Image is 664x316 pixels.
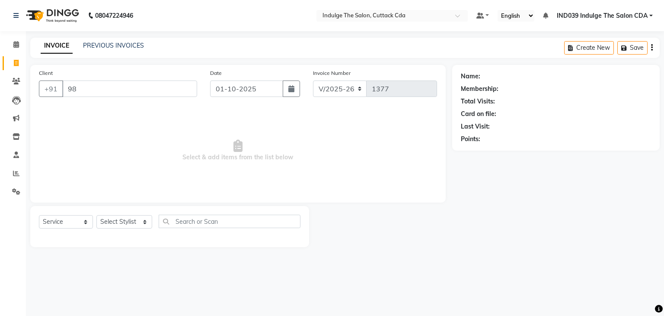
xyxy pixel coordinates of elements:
[210,69,222,77] label: Date
[62,81,197,97] input: Search by Name/Mobile/Email/Code
[461,84,498,94] div: Membership:
[461,135,480,144] div: Points:
[564,41,614,55] button: Create New
[461,122,490,131] div: Last Visit:
[83,42,144,49] a: PREVIOUS INVOICES
[461,97,495,106] div: Total Visits:
[41,38,73,54] a: INVOICE
[461,72,480,81] div: Name:
[159,215,300,228] input: Search or Scan
[461,110,496,119] div: Card on file:
[39,107,437,194] span: Select & add items from the list below
[313,69,351,77] label: Invoice Number
[39,81,63,97] button: +91
[95,3,133,28] b: 08047224946
[617,41,648,55] button: Save
[22,3,81,28] img: logo
[39,69,53,77] label: Client
[557,11,648,20] span: IND039 Indulge The Salon CDA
